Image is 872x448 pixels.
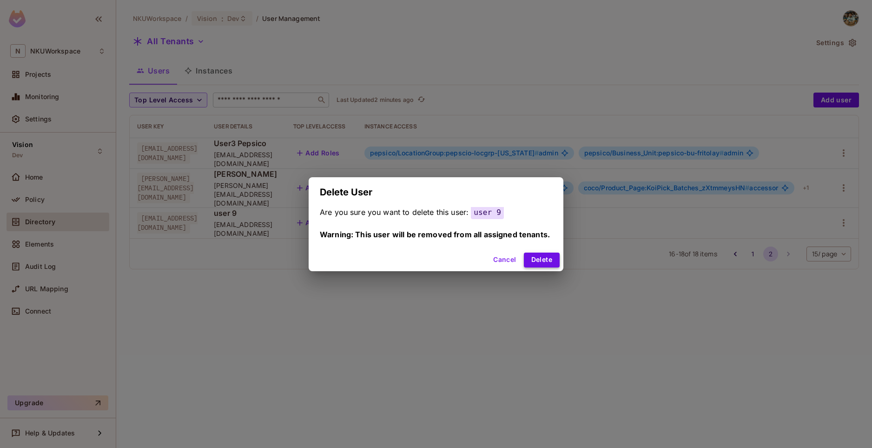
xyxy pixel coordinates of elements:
[524,253,560,267] button: Delete
[320,230,550,239] span: Warning: This user will be removed from all assigned tenants.
[320,207,469,217] span: Are you sure you want to delete this user:
[489,253,520,267] button: Cancel
[309,177,563,207] h2: Delete User
[471,206,504,219] span: user 9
